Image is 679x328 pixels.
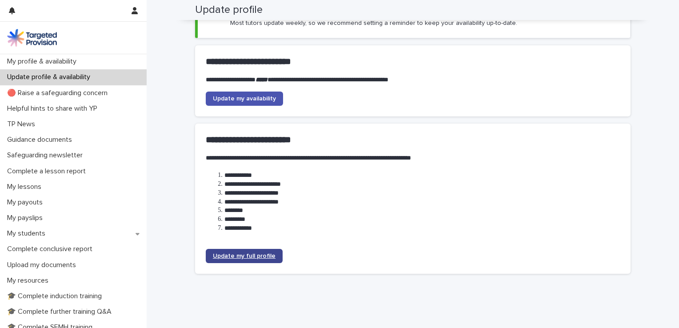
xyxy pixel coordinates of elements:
[4,245,100,253] p: Complete conclusive report
[4,292,109,300] p: 🎓 Complete induction training
[4,276,56,285] p: My resources
[230,19,517,27] p: Most tutors update weekly, so we recommend setting a reminder to keep your availability up-to-date.
[213,96,276,102] span: Update my availability
[4,57,84,66] p: My profile & availability
[4,89,115,97] p: 🔴 Raise a safeguarding concern
[4,120,42,128] p: TP News
[4,151,90,160] p: Safeguarding newsletter
[4,229,52,238] p: My students
[4,261,83,269] p: Upload my documents
[195,4,263,16] h2: Update profile
[213,253,276,259] span: Update my full profile
[4,183,48,191] p: My lessons
[7,29,57,47] img: M5nRWzHhSzIhMunXDL62
[206,249,283,263] a: Update my full profile
[4,308,119,316] p: 🎓 Complete further training Q&A
[4,136,79,144] p: Guidance documents
[4,167,93,176] p: Complete a lesson report
[4,73,97,81] p: Update profile & availability
[4,198,50,207] p: My payouts
[4,104,104,113] p: Helpful hints to share with YP
[4,214,50,222] p: My payslips
[206,92,283,106] a: Update my availability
